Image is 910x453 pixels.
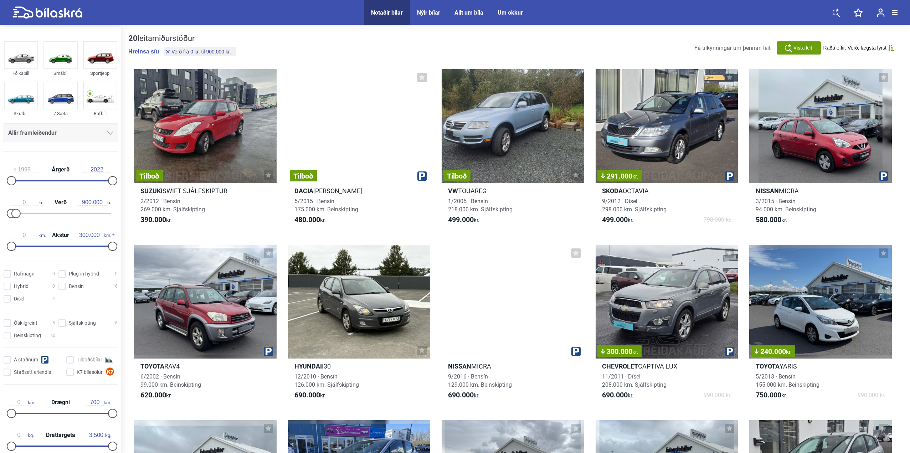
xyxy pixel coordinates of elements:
h2: MICRA [749,187,892,195]
span: Staðsett erlendis [14,369,51,376]
span: Tilboð [139,173,159,180]
b: Nissan [448,362,471,370]
a: NissanMICRA9/2016 · Bensín129.000 km. Beinskipting690.000kr. [442,245,584,406]
span: kr. [140,391,172,400]
span: kg. [87,432,111,438]
span: 240.000 [755,348,792,355]
b: 480.000 [294,215,320,224]
b: 20 [128,34,138,43]
span: Tilboð [293,173,313,180]
span: km. [75,232,111,238]
a: HyundaiI3012/2010 · Bensín126.000 km. Sjálfskipting690.000kr. [288,245,431,406]
span: Dísel [14,295,24,303]
span: km. [10,399,35,406]
span: Á staðnum [14,356,38,364]
b: Nissan [756,187,779,195]
b: 499.000 [448,215,474,224]
b: 690.000 [602,391,628,399]
span: Hybrid [14,283,29,290]
span: 3/2015 · Bensín 94.000 km. Beinskipting [756,198,816,213]
b: 620.000 [140,391,166,399]
span: 5/2015 · Bensín 175.000 km. Beinskipting [294,198,358,213]
span: kr. [632,173,638,180]
b: Toyota [140,362,164,370]
img: parking.png [417,171,427,181]
span: kr. [786,349,792,355]
b: Hyundai [294,362,322,370]
span: 5/2013 · Bensín 155.000 km. Beinskipting [756,373,819,388]
div: 7 Sæta [43,109,78,118]
span: 5 [52,319,55,327]
b: Suzuki [140,187,163,195]
span: km. [10,232,46,238]
h2: MICRA [442,362,584,370]
b: Toyota [756,362,780,370]
b: VW [448,187,458,195]
span: 2/2012 · Bensín 269.000 km. Sjálfskipting [140,198,205,213]
img: user-login.svg [877,8,885,17]
span: kr. [602,391,633,400]
span: 0 [52,270,55,278]
span: Árgerð [50,167,71,173]
span: Raða eftir: Verð, lægsta fyrst [823,45,886,51]
h2: OCTAVIA [596,187,738,195]
span: kr. [448,391,479,400]
span: km. [86,399,111,406]
span: kr. [10,199,43,206]
span: kr. [756,216,787,224]
span: 16 [113,283,118,290]
a: Nýir bílar [417,9,440,16]
span: Tilboðsbílar [77,356,102,364]
div: Sportjeppi [83,69,117,77]
h2: YARIS [749,362,892,370]
button: Raða eftir: Verð, lægsta fyrst [823,45,894,51]
b: Skoda [602,187,623,195]
span: 4 [52,295,55,303]
span: Bensín [69,283,84,290]
span: kr. [756,391,787,400]
span: 12/2010 · Bensín 126.000 km. Sjálfskipting [294,373,359,388]
a: Um okkur [498,9,523,16]
a: TilboðVWTOUAREG1/2005 · Bensín218.000 km. Sjálfskipting499.000kr. [442,69,584,231]
span: Beinskipting [14,332,41,339]
span: Verð [53,200,68,205]
span: kr. [140,216,172,224]
a: 291.000kr.SkodaOCTAVIA9/2012 · Dísel298.000 km. Sjálfskipting499.000kr.790.000 kr. [596,69,738,231]
h2: CAPTIVA LUX [596,362,738,370]
span: Óskilgreint [14,319,37,327]
a: ToyotaRAV46/2002 · Bensín99.000 km. Beinskipting620.000kr. [134,245,277,406]
b: 690.000 [294,391,320,399]
span: 0 [115,270,118,278]
a: Notaðir bílar [371,9,403,16]
span: 300.000 [601,348,638,355]
span: kr. [78,199,111,206]
span: 291.000 [601,173,638,180]
h2: I30 [288,362,431,370]
a: 240.000kr.ToyotaYARIS5/2013 · Bensín155.000 km. Beinskipting750.000kr.990.000 kr. [749,245,892,406]
span: 1/2005 · Bensín 218.000 km. Sjálfskipting [448,198,513,213]
span: Allir framleiðendur [8,128,57,138]
b: 690.000 [448,391,474,399]
span: K7 bílasölur [77,369,103,376]
span: 990.000 kr. [704,391,731,400]
b: Chevrolet [602,362,638,370]
span: kr. [294,391,326,400]
div: Fólksbíll [4,69,38,77]
a: 300.000kr.ChevroletCAPTIVA LUX11/2011 · Dísel208.000 km. Sjálfskipting690.000kr.990.000 kr. [596,245,738,406]
a: NissanMICRA3/2015 · Bensín94.000 km. Beinskipting580.000kr. [749,69,892,231]
a: TilboðSuzukiSWIFT SJÁLFSKIPTUR2/2012 · Bensín269.000 km. Sjálfskipting390.000kr. [134,69,277,231]
img: parking.png [879,171,888,181]
div: Skutbíll [4,109,38,118]
div: leitarniðurstöður [128,34,238,43]
span: 12 [50,332,55,339]
span: Rafmagn [14,270,35,278]
span: kg. [10,432,34,438]
span: kr. [602,216,633,224]
span: 11/2011 · Dísel 208.000 km. Sjálfskipting [602,373,667,388]
span: 6/2002 · Bensín 99.000 km. Beinskipting [140,373,201,388]
div: Rafbíll [83,109,117,118]
span: Drægni [50,400,72,405]
h2: RAV4 [134,362,277,370]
